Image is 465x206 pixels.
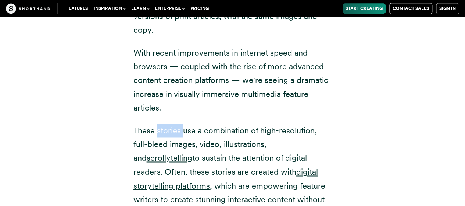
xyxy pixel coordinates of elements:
[133,167,318,190] a: digital storytelling platforms
[128,3,152,14] button: Learn
[436,3,459,14] a: Sign in
[6,3,50,14] img: The Craft
[133,46,332,115] p: With recent improvements in internet speed and browsers — coupled with the rise of more advanced ...
[343,3,386,14] a: Start Creating
[147,153,192,163] a: scrollytelling
[63,3,91,14] a: Features
[152,3,187,14] button: Enterprise
[187,3,212,14] a: Pricing
[389,3,432,14] a: Contact Sales
[91,3,128,14] button: Inspiration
